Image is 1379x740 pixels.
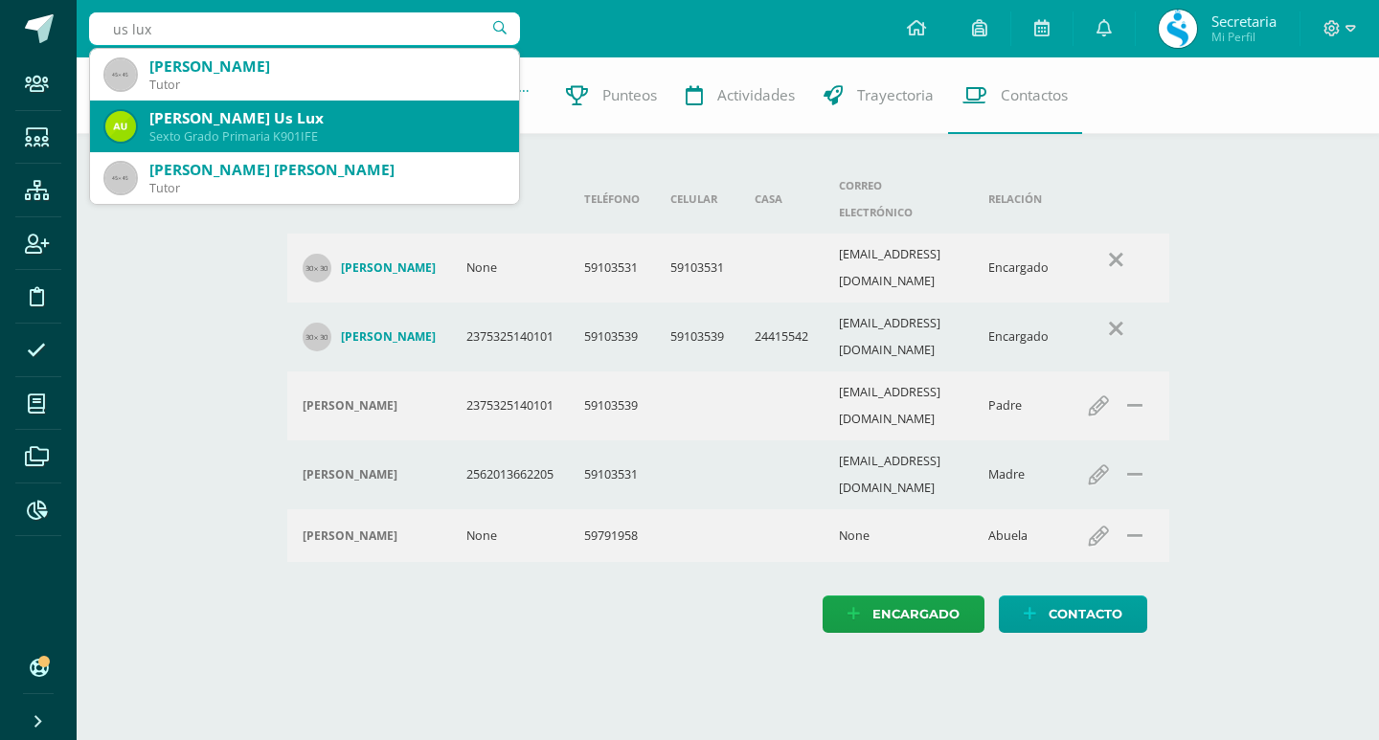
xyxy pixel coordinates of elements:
[824,234,973,303] td: [EMAIL_ADDRESS][DOMAIN_NAME]
[149,128,504,145] div: Sexto Grado Primaria K901IFE
[824,165,973,234] th: Correo electrónico
[303,528,436,544] div: Ana Maria
[451,440,569,509] td: 2562013662205
[105,59,136,90] img: 45x45
[105,111,136,142] img: 20f32914e072d964a4631c5e1fa32379.png
[569,234,655,303] td: 59103531
[303,467,436,482] div: Katherine Monzon
[149,180,504,196] div: Tutor
[303,398,436,414] div: Pablo Veliz
[569,509,655,562] td: 59791958
[824,371,973,440] td: [EMAIL_ADDRESS][DOMAIN_NAME]
[973,440,1064,509] td: Madre
[655,165,739,234] th: Celular
[671,57,809,134] a: Actividades
[872,596,960,632] span: Encargado
[149,108,504,128] div: [PERSON_NAME] Us Lux
[569,371,655,440] td: 59103539
[451,234,569,303] td: None
[1159,10,1197,48] img: 7ca4a2cca2c7d0437e787d4b01e06a03.png
[303,323,436,351] a: [PERSON_NAME]
[655,303,739,371] td: 59103539
[451,509,569,562] td: None
[303,528,397,544] h4: [PERSON_NAME]
[1211,29,1277,45] span: Mi Perfil
[823,595,984,633] a: Encargado
[341,260,436,276] h4: [PERSON_NAME]
[973,165,1064,234] th: Relación
[303,254,436,282] a: [PERSON_NAME]
[973,509,1064,562] td: Abuela
[1001,85,1068,105] span: Contactos
[569,440,655,509] td: 59103531
[973,303,1064,371] td: Encargado
[552,57,671,134] a: Punteos
[303,323,331,351] img: 30x30
[602,85,657,105] span: Punteos
[149,77,504,93] div: Tutor
[451,303,569,371] td: 2375325140101
[303,398,397,414] h4: [PERSON_NAME]
[999,595,1147,633] a: Contacto
[569,303,655,371] td: 59103539
[89,12,520,45] input: Busca un usuario...
[809,57,948,134] a: Trayectoria
[739,165,824,234] th: Casa
[973,371,1064,440] td: Padre
[1211,11,1277,31] span: Secretaria
[973,234,1064,303] td: Encargado
[655,234,739,303] td: 59103531
[341,329,436,345] h4: [PERSON_NAME]
[717,85,795,105] span: Actividades
[739,303,824,371] td: 24415542
[824,440,973,509] td: [EMAIL_ADDRESS][DOMAIN_NAME]
[149,160,504,180] div: [PERSON_NAME] [PERSON_NAME]
[303,467,397,482] h4: [PERSON_NAME]
[948,57,1082,134] a: Contactos
[824,509,973,562] td: None
[303,254,331,282] img: 30x30
[149,56,504,77] div: [PERSON_NAME]
[857,85,934,105] span: Trayectoria
[824,303,973,371] td: [EMAIL_ADDRESS][DOMAIN_NAME]
[1049,596,1122,632] span: Contacto
[569,165,655,234] th: Teléfono
[451,371,569,440] td: 2375325140101
[105,163,136,193] img: 45x45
